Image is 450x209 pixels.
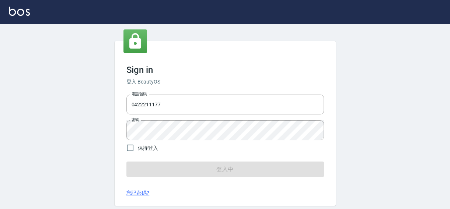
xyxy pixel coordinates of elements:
span: 保持登入 [138,144,158,152]
label: 密碼 [132,117,139,123]
h3: Sign in [126,65,324,75]
img: Logo [9,7,30,16]
a: 忘記密碼? [126,189,150,197]
h6: 登入 BeautyOS [126,78,324,86]
label: 電話號碼 [132,91,147,97]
